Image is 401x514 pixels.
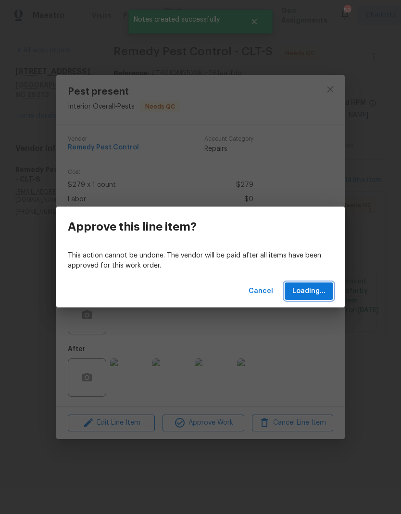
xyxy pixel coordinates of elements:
p: This action cannot be undone. The vendor will be paid after all items have been approved for this... [68,251,333,271]
span: Cancel [249,285,273,297]
button: Cancel [245,282,277,300]
span: Loading... [292,285,326,297]
h3: Approve this line item? [68,220,197,233]
button: Loading... [285,282,333,300]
